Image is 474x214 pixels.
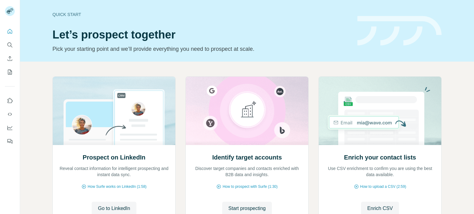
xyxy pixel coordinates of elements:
[344,153,416,162] h2: Enrich your contact lists
[98,205,130,212] span: Go to LinkedIn
[212,153,282,162] h2: Identify target accounts
[367,205,393,212] span: Enrich CSV
[88,184,147,189] span: How Surfe works on LinkedIn (1:58)
[52,11,350,18] div: Quick start
[5,67,15,78] button: My lists
[5,95,15,106] button: Use Surfe on LinkedIn
[228,205,266,212] span: Start prospecting
[5,122,15,133] button: Dashboard
[5,136,15,147] button: Feedback
[5,39,15,50] button: Search
[52,45,350,53] p: Pick your starting point and we’ll provide everything you need to prospect at scale.
[52,29,350,41] h1: Let’s prospect together
[5,109,15,120] button: Use Surfe API
[222,184,277,189] span: How to prospect with Surfe (1:30)
[5,53,15,64] button: Enrich CSV
[318,77,442,145] img: Enrich your contact lists
[5,26,15,37] button: Quick start
[83,153,145,162] h2: Prospect on LinkedIn
[360,184,406,189] span: How to upload a CSV (2:59)
[192,165,302,178] p: Discover target companies and contacts enriched with B2B data and insights.
[357,16,442,46] img: banner
[325,165,435,178] p: Use CSV enrichment to confirm you are using the best data available.
[59,165,169,178] p: Reveal contact information for intelligent prospecting and instant data sync.
[185,77,309,145] img: Identify target accounts
[52,77,176,145] img: Prospect on LinkedIn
